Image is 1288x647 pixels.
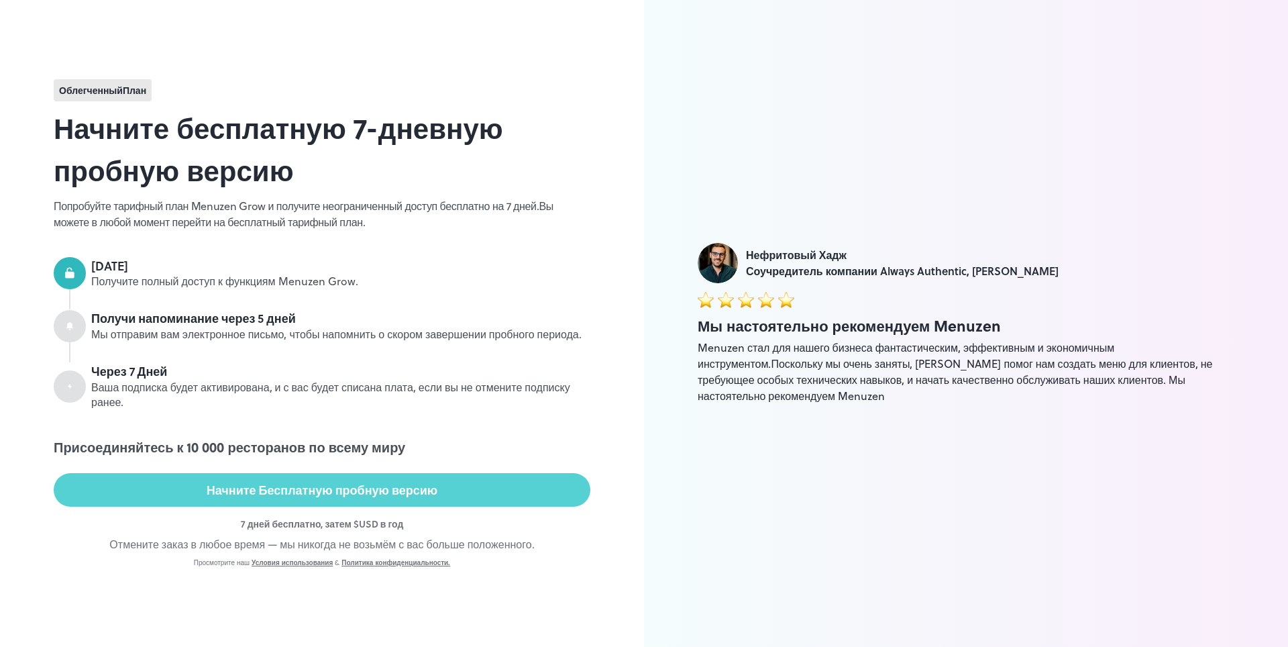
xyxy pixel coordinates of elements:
[54,437,405,457] ya-tr-span: Присоединяйтесь к 10 000 ресторанов по всему миру
[54,558,590,568] div: &
[738,291,754,307] img: звезда
[91,326,582,342] ya-tr-span: Мы отправим вам электронное письмо, чтобы напомнить о скором завершении пробного периода.
[241,517,359,531] ya-tr-span: 7 дней бесплатно, затем $
[252,558,333,567] a: Условия использования
[746,263,1059,279] ya-tr-span: Соучредитель компании Always Authentic, [PERSON_NAME]
[718,291,734,307] img: звезда
[698,291,714,307] img: звезда
[54,473,590,507] button: Начните Бесплатную пробную версию
[91,256,128,275] ya-tr-span: [DATE]
[698,243,738,283] img: Нефритовый Хадж
[123,83,146,97] ya-tr-span: План
[698,315,1001,336] ya-tr-span: Мы настоятельно рекомендуем Menuzen
[91,273,358,289] ya-tr-span: Получите полный доступ к функциям Menuzen Grow.
[109,536,534,552] ya-tr-span: Отмените заказ в любое время — мы никогда не возьмём с вас больше положенного.
[91,362,167,380] ya-tr-span: Через 7 Дней
[91,309,296,327] ya-tr-span: Получи напоминание через 5 дней
[54,198,553,230] ya-tr-span: Вы можете в любой момент перейти на бесплатный тарифный план.
[778,291,794,307] img: звезда
[54,198,539,213] ya-tr-span: Попробуйте тарифный план Menuzen Grow и получите неограниченный доступ бесплатно на 7 дней.
[91,379,570,410] ya-tr-span: Ваша подписка будет активирована, и с вас будет списана плата, если вы не отмените подписку ранее.
[59,83,123,97] ya-tr-span: облегченный
[698,340,1114,371] ya-tr-span: Menuzen стал для нашего бизнеса фантастическим, эффективным и экономичным инструментом.
[207,481,437,499] ya-tr-span: Начните Бесплатную пробную версию
[54,107,503,191] ya-tr-span: Начните бесплатную 7-дневную пробную версию
[341,558,450,567] a: Политика конфиденциальности.
[746,247,1059,263] div: Нефритовый Хадж
[758,291,774,307] img: звезда
[380,517,404,531] ya-tr-span: в год
[698,356,1212,403] ya-tr-span: Поскольку мы очень заняты, [PERSON_NAME] помог нам создать меню для клиентов, не требующее особых...
[194,558,250,567] ya-tr-span: Просмотрите наш
[359,517,378,531] ya-tr-span: USD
